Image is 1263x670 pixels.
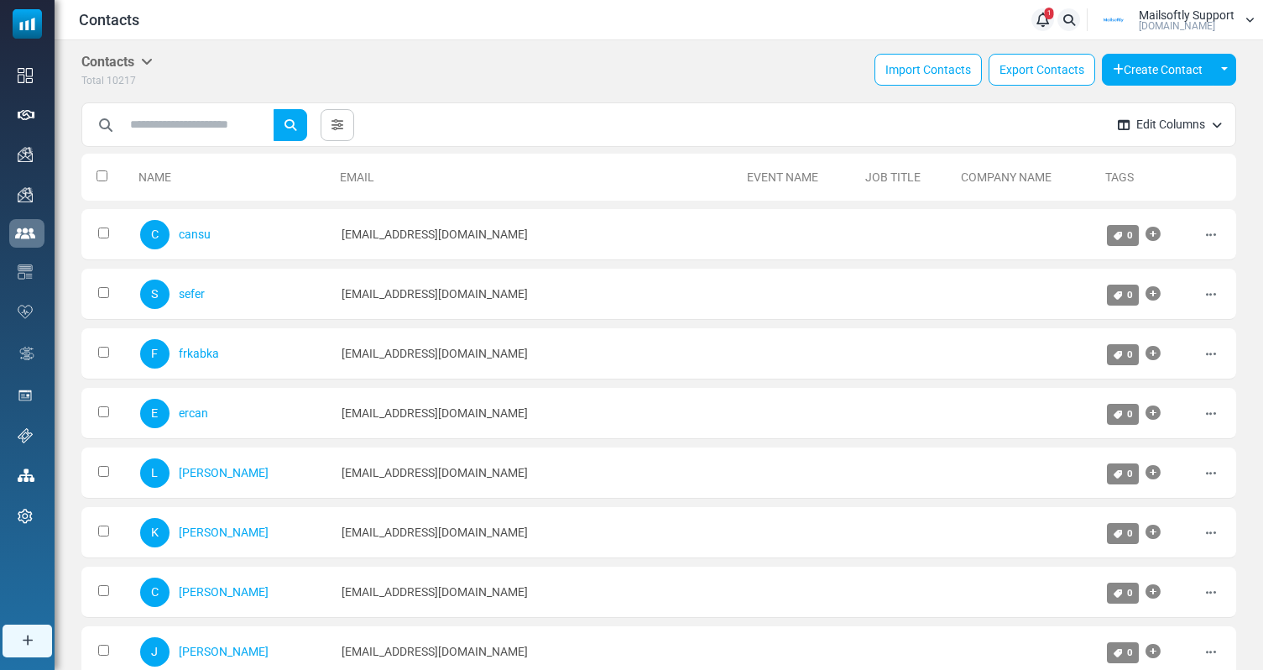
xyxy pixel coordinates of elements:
[1107,344,1139,365] a: 0
[1146,396,1161,430] a: Add Tag
[1127,408,1133,420] span: 0
[18,187,33,202] img: campaigns-icon.png
[18,388,33,403] img: landing_pages.svg
[1127,587,1133,599] span: 0
[747,170,818,184] span: translation missing: en.crm_contacts.form.list_header.Event Name
[961,170,1052,184] a: Company Name
[333,567,740,618] td: [EMAIL_ADDRESS][DOMAIN_NAME]
[1127,468,1133,479] span: 0
[1102,54,1213,86] button: Create Contact
[179,645,269,658] a: [PERSON_NAME]
[1105,170,1134,184] a: Tags
[79,8,139,31] span: Contacts
[1146,337,1161,370] a: Add Tag
[1107,642,1139,663] a: 0
[1146,575,1161,609] a: Add Tag
[1107,404,1139,425] a: 0
[1146,635,1161,668] a: Add Tag
[1146,456,1161,489] a: Add Tag
[1127,646,1133,658] span: 0
[18,68,33,83] img: dashboard-icon.svg
[333,388,740,439] td: [EMAIL_ADDRESS][DOMAIN_NAME]
[1139,21,1215,31] span: [DOMAIN_NAME]
[1146,516,1161,549] a: Add Tag
[1107,285,1139,306] a: 0
[107,75,136,86] span: 10217
[333,328,740,379] td: [EMAIL_ADDRESS][DOMAIN_NAME]
[140,399,170,428] span: E
[1031,8,1054,31] a: 1
[179,526,269,539] a: [PERSON_NAME]
[140,458,170,488] span: L
[1127,348,1133,360] span: 0
[1107,463,1139,484] a: 0
[1107,225,1139,246] a: 0
[333,448,740,499] td: [EMAIL_ADDRESS][DOMAIN_NAME]
[179,466,269,479] a: [PERSON_NAME]
[18,147,33,162] img: campaigns-icon.png
[179,347,219,360] a: frkabka
[81,75,104,86] span: Total
[874,54,982,86] a: Import Contacts
[1146,217,1161,251] a: Add Tag
[18,305,33,318] img: domain-health-icon.svg
[747,170,818,184] a: Event Name
[1107,523,1139,544] a: 0
[1127,527,1133,539] span: 0
[333,209,740,260] td: [EMAIL_ADDRESS][DOMAIN_NAME]
[1127,289,1133,301] span: 0
[865,170,921,184] a: Job Title
[18,509,33,524] img: settings-icon.svg
[1104,102,1235,147] button: Edit Columns
[1093,8,1135,33] img: User Logo
[989,54,1095,86] a: Export Contacts
[18,344,36,364] img: workflow.svg
[179,406,208,420] a: ercan
[138,170,171,184] a: Name
[179,228,211,241] a: cansu
[13,9,42,39] img: mailsoftly_icon_blue_white.svg
[140,220,170,249] span: C
[179,287,205,301] a: sefer
[1139,9,1234,21] span: Mailsoftly Support
[333,269,740,320] td: [EMAIL_ADDRESS][DOMAIN_NAME]
[140,518,170,547] span: K
[15,228,35,239] img: contacts-icon-active.svg
[1045,8,1054,19] span: 1
[140,578,170,607] span: C
[140,280,170,309] span: S
[18,428,33,443] img: support-icon.svg
[81,54,153,70] h5: Contacts
[140,339,170,369] span: F
[140,637,170,667] span: J
[18,264,33,280] img: email-templates-icon.svg
[1146,277,1161,311] a: Add Tag
[1107,583,1139,604] a: 0
[340,170,374,184] a: Email
[1127,229,1133,241] span: 0
[1093,8,1255,33] a: User Logo Mailsoftly Support [DOMAIN_NAME]
[333,507,740,558] td: [EMAIL_ADDRESS][DOMAIN_NAME]
[179,585,269,599] a: [PERSON_NAME]
[961,170,1052,184] span: translation missing: en.crm_contacts.form.list_header.company_name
